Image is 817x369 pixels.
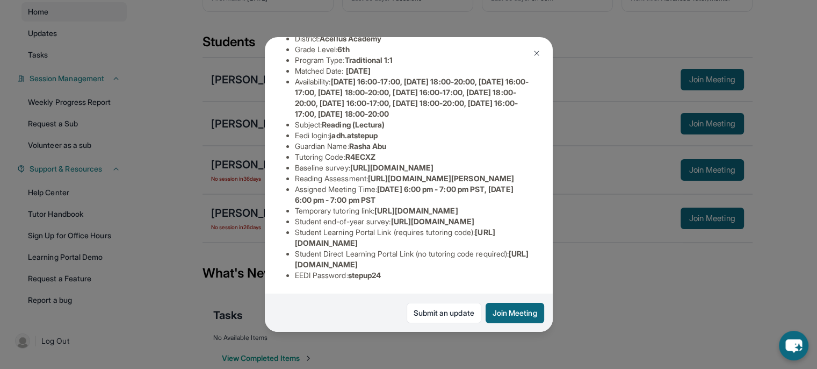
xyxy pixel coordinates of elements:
[345,152,375,161] span: R4ECXZ
[295,184,531,205] li: Assigned Meeting Time :
[348,271,381,280] span: stepup24
[295,184,514,204] span: [DATE] 6:00 pm - 7:00 pm PST, [DATE] 6:00 pm - 7:00 pm PST
[295,141,531,152] li: Guardian Name :
[295,77,529,118] span: [DATE] 16:00-17:00, [DATE] 18:00-20:00, [DATE] 16:00-17:00, [DATE] 18:00-20:00, [DATE] 16:00-17:0...
[391,217,474,226] span: [URL][DOMAIN_NAME]
[295,119,531,130] li: Subject :
[779,331,808,360] button: chat-button
[295,33,531,44] li: District:
[295,55,531,66] li: Program Type:
[295,44,531,55] li: Grade Level:
[407,303,481,323] a: Submit an update
[295,66,531,76] li: Matched Date:
[320,34,381,43] span: Acellus Academy
[349,141,387,151] span: Rasha Abu
[295,227,531,249] li: Student Learning Portal Link (requires tutoring code) :
[295,152,531,162] li: Tutoring Code :
[344,55,393,65] span: Traditional 1:1
[295,76,531,119] li: Availability:
[329,131,378,140] span: jadh.atstepup
[374,206,458,215] span: [URL][DOMAIN_NAME]
[532,49,541,58] img: Close Icon
[322,120,385,129] span: Reading (Lectura)
[350,163,433,172] span: [URL][DOMAIN_NAME]
[295,249,531,270] li: Student Direct Learning Portal Link (no tutoring code required) :
[295,216,531,227] li: Student end-of-year survey :
[295,162,531,173] li: Baseline survey :
[486,303,544,323] button: Join Meeting
[295,205,531,216] li: Temporary tutoring link :
[346,66,371,75] span: [DATE]
[295,270,531,281] li: EEDI Password :
[337,45,349,54] span: 6th
[295,130,531,141] li: Eedi login :
[295,173,531,184] li: Reading Assessment :
[368,174,514,183] span: [URL][DOMAIN_NAME][PERSON_NAME]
